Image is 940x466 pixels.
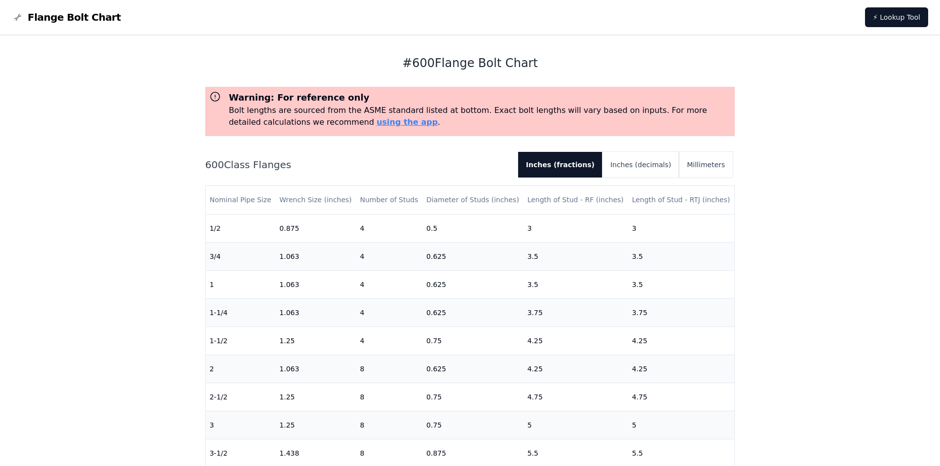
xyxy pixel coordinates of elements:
[275,186,356,214] th: Wrench Size (inches)
[356,214,422,242] td: 4
[422,270,524,298] td: 0.625
[628,214,735,242] td: 3
[356,411,422,439] td: 8
[628,326,735,355] td: 4.25
[628,270,735,298] td: 3.5
[524,411,628,439] td: 5
[422,242,524,270] td: 0.625
[229,105,731,128] p: Bolt lengths are sourced from the ASME standard listed at bottom. Exact bolt lengths will vary ba...
[524,186,628,214] th: Length of Stud - RF (inches)
[422,411,524,439] td: 0.75
[524,326,628,355] td: 4.25
[628,242,735,270] td: 3.5
[206,383,276,411] td: 2-1/2
[628,383,735,411] td: 4.75
[275,242,356,270] td: 1.063
[865,7,928,27] a: ⚡ Lookup Tool
[206,242,276,270] td: 3/4
[275,270,356,298] td: 1.063
[206,411,276,439] td: 3
[422,355,524,383] td: 0.625
[206,186,276,214] th: Nominal Pipe Size
[356,383,422,411] td: 8
[356,242,422,270] td: 4
[524,355,628,383] td: 4.25
[229,91,731,105] h3: Warning: For reference only
[12,11,24,23] img: Flange Bolt Chart Logo
[206,270,276,298] td: 1
[356,270,422,298] td: 4
[206,326,276,355] td: 1-1/2
[524,383,628,411] td: 4.75
[205,158,510,172] h2: 600 Class Flanges
[206,214,276,242] td: 1/2
[628,186,735,214] th: Length of Stud - RTJ (inches)
[275,214,356,242] td: 0.875
[275,326,356,355] td: 1.25
[628,355,735,383] td: 4.25
[356,326,422,355] td: 4
[206,298,276,326] td: 1-1/4
[679,152,733,178] button: Millimeters
[518,152,602,178] button: Inches (fractions)
[275,355,356,383] td: 1.063
[356,355,422,383] td: 8
[524,242,628,270] td: 3.5
[628,411,735,439] td: 5
[376,117,438,127] a: using the app
[356,186,422,214] th: Number of Studs
[275,411,356,439] td: 1.25
[628,298,735,326] td: 3.75
[205,55,735,71] h1: # 600 Flange Bolt Chart
[422,298,524,326] td: 0.625
[524,298,628,326] td: 3.75
[422,186,524,214] th: Diameter of Studs (inches)
[524,270,628,298] td: 3.5
[275,383,356,411] td: 1.25
[422,214,524,242] td: 0.5
[28,10,121,24] span: Flange Bolt Chart
[206,355,276,383] td: 2
[422,383,524,411] td: 0.75
[524,214,628,242] td: 3
[275,298,356,326] td: 1.063
[602,152,679,178] button: Inches (decimals)
[422,326,524,355] td: 0.75
[12,10,121,24] a: Flange Bolt Chart LogoFlange Bolt Chart
[356,298,422,326] td: 4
